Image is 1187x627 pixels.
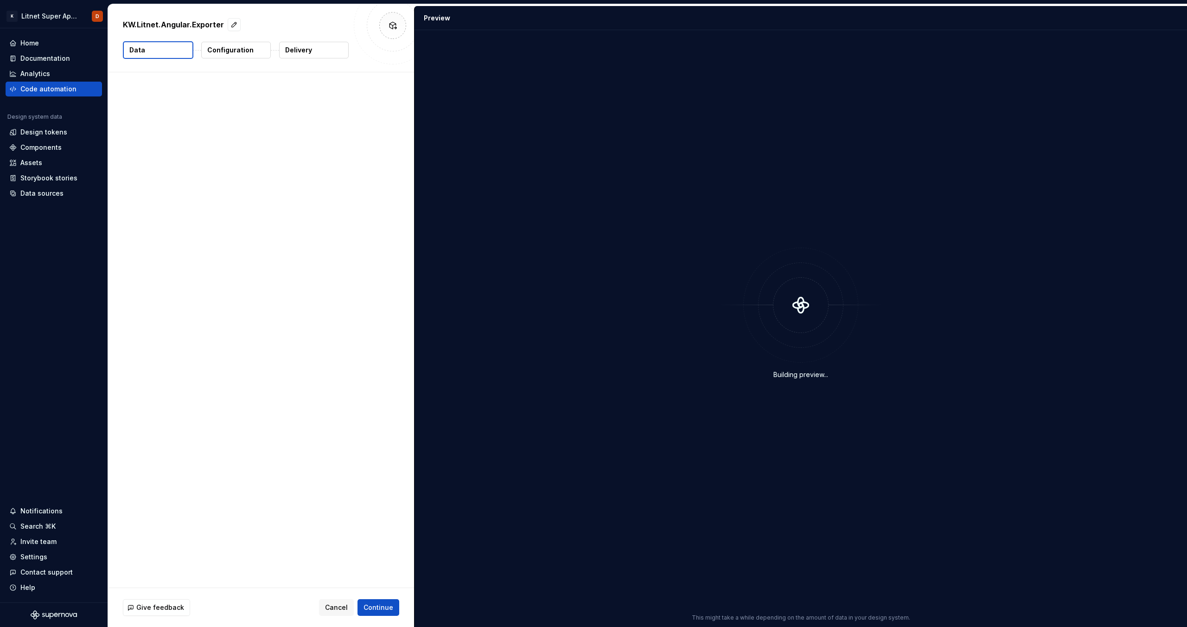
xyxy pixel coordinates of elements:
[285,45,312,55] p: Delivery
[6,82,102,96] a: Code automation
[20,158,42,167] div: Assets
[6,504,102,518] button: Notifications
[279,42,349,58] button: Delivery
[6,519,102,534] button: Search ⌘K
[6,11,18,22] div: K
[20,38,39,48] div: Home
[20,189,64,198] div: Data sources
[31,610,77,620] svg: Supernova Logo
[6,51,102,66] a: Documentation
[20,143,62,152] div: Components
[20,568,73,577] div: Contact support
[129,45,145,55] p: Data
[20,583,35,592] div: Help
[6,125,102,140] a: Design tokens
[201,42,271,58] button: Configuration
[2,6,106,26] button: KLitnet Super App 2.0.D
[20,552,47,562] div: Settings
[207,45,254,55] p: Configuration
[6,565,102,580] button: Contact support
[20,506,63,516] div: Notifications
[319,599,354,616] button: Cancel
[20,537,57,546] div: Invite team
[773,370,828,379] div: Building preview...
[20,173,77,183] div: Storybook stories
[6,140,102,155] a: Components
[7,113,62,121] div: Design system data
[123,599,190,616] button: Give feedback
[357,599,399,616] button: Continue
[364,603,393,612] span: Continue
[6,580,102,595] button: Help
[20,522,56,531] div: Search ⌘K
[6,534,102,549] a: Invite team
[96,13,99,20] div: D
[20,54,70,63] div: Documentation
[6,36,102,51] a: Home
[123,19,224,30] p: KW.Litnet.Angular.Exporter
[123,41,193,59] button: Data
[6,171,102,186] a: Storybook stories
[6,66,102,81] a: Analytics
[6,186,102,201] a: Data sources
[692,614,910,621] p: This might take a while depending on the amount of data in your design system.
[20,84,77,94] div: Code automation
[21,12,81,21] div: Litnet Super App 2.0.
[325,603,348,612] span: Cancel
[6,550,102,564] a: Settings
[136,603,184,612] span: Give feedback
[6,155,102,170] a: Assets
[424,13,450,23] div: Preview
[20,69,50,78] div: Analytics
[20,128,67,137] div: Design tokens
